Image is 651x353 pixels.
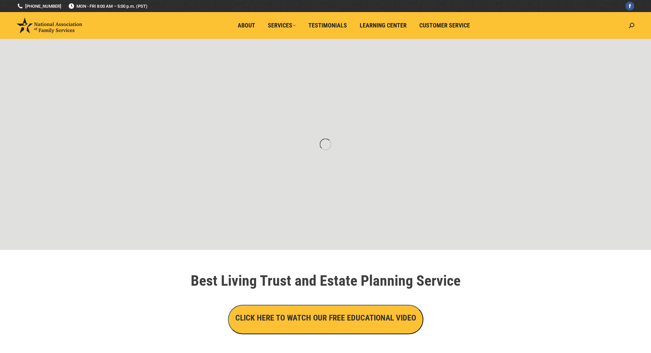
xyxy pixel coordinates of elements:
[304,19,352,32] a: Testimonials
[419,22,470,29] span: Customer Service
[626,2,634,10] a: Facebook page opens in new window
[17,3,61,9] a: [PHONE_NUMBER]
[235,312,416,324] h3: CLICK HERE TO WATCH OUR FREE EDUCATIONAL VIDEO
[355,19,411,32] a: Learning Center
[228,315,423,322] a: CLICK HERE TO WATCH OUR FREE EDUCATIONAL VIDEO
[17,18,82,33] img: National Association of Family Services
[138,273,513,288] h1: Best Living Trust and Estate Planning Service
[268,22,296,29] span: Services
[68,3,147,9] span: MON - FRI 8:00 AM – 5:00 p.m. (PST)
[233,19,260,32] a: About
[228,305,423,334] button: CLICK HERE TO WATCH OUR FREE EDUCATIONAL VIDEO
[238,22,255,29] span: About
[360,22,407,29] span: Learning Center
[308,22,347,29] span: Testimonials
[415,19,475,32] a: Customer Service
